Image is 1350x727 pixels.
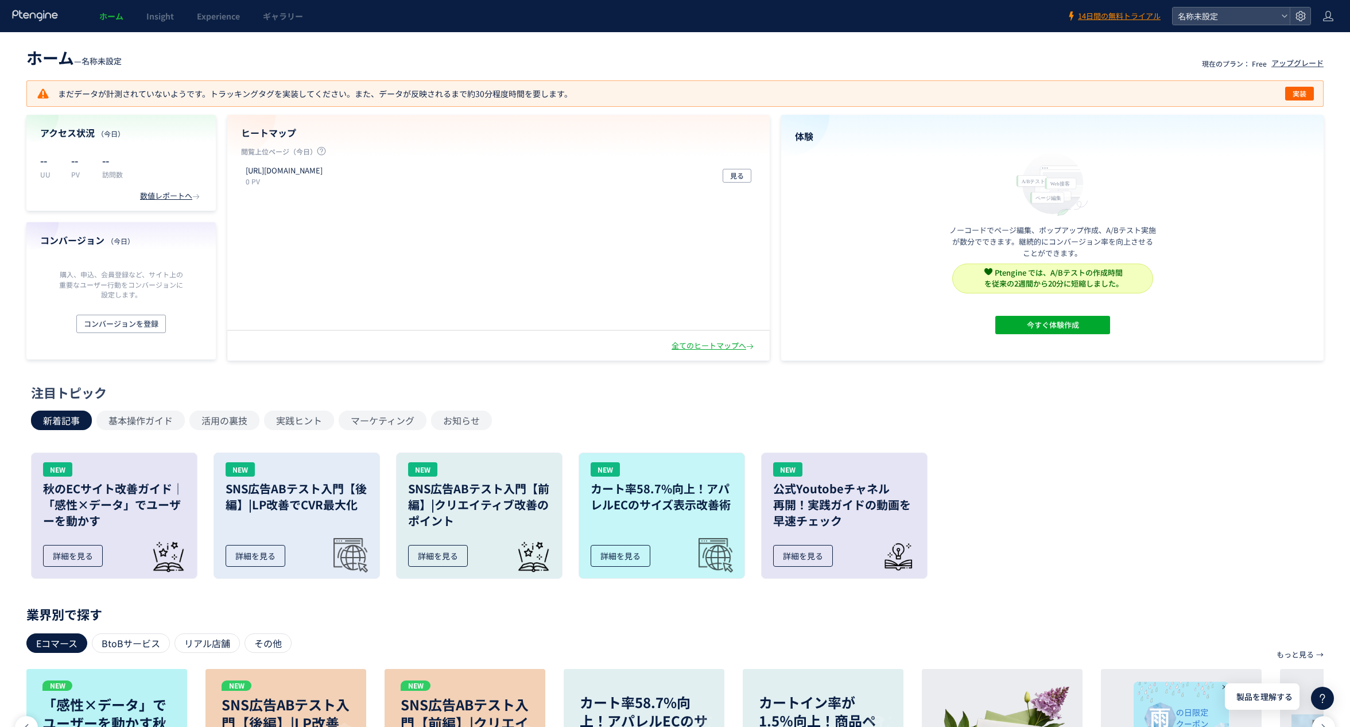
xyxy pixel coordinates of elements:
div: 全てのヒートマップへ [672,341,756,351]
p: -- [102,151,123,169]
div: アップグレード [1271,58,1324,69]
p: 0 PV [246,176,327,186]
span: コンバージョンを登録 [84,315,158,333]
span: 名称未設定 [1174,7,1277,25]
span: 実装 [1293,87,1306,100]
h3: SNS広告ABテスト入門【前編】|クリエイティブ改善のポイント [408,481,550,529]
span: Insight [146,10,174,22]
span: （今日） [97,129,125,138]
h4: ヒートマップ [241,126,756,140]
h3: 公式Youtobeチャネル 再開！実践ガイドの動画を 早速チェック [773,481,915,529]
button: マーケティング [339,411,426,430]
span: 今すぐ体験作成 [1026,316,1079,334]
p: ノーコードでページ編集、ポップアップ作成、A/Bテスト実施が数分でできます。継続的にコンバージョン率を向上させることができます。 [949,225,1156,259]
h4: 体験 [795,130,1310,143]
span: ホーム [26,46,74,69]
img: svg+xml,%3c [984,268,992,276]
p: NEW [222,680,251,691]
p: PV [71,169,88,179]
a: 14日間の無料トライアル [1066,11,1161,22]
div: NEW [43,462,72,477]
h3: 秋のECサイト改善ガイド｜「感性×データ」でユーザーを動かす [43,481,185,529]
div: 注目トピック [31,384,1313,401]
span: 名称未設定 [82,55,122,67]
div: 数値レポートへ [140,191,202,202]
span: （今日） [107,236,134,246]
h4: アクセス状況 [40,126,202,140]
h4: コンバージョン [40,234,202,247]
div: — [26,46,122,69]
div: BtoBサービス [92,633,170,653]
p: UU [40,169,57,179]
button: 実践ヒント [264,411,334,430]
a: NEWSNS広告ABテスト入門【後編】|LP改善でCVR最大化詳細を見る [214,453,380,579]
a: NEW公式Youtobeチャネル再開！実践ガイドの動画を早速チェック詳細を見る [761,453,928,579]
button: 新着記事 [31,411,92,430]
div: 詳細を見る [43,545,103,567]
img: home_experience_onbo_jp-C5-EgdA0.svg [1011,150,1095,217]
span: ギャラリー [263,10,303,22]
div: リアル店舗 [174,633,240,653]
div: 詳細を見る [226,545,285,567]
p: 購入、申込、会員登録など、サイト上の重要なユーザー行動をコンバージョンに設定します。 [56,269,186,299]
p: 業界別で探す [26,610,1324,617]
div: その他 [245,633,292,653]
button: 今すぐ体験作成 [995,316,1110,334]
p: https://power.idemitsu.com [246,165,323,176]
div: NEW [773,462,802,477]
button: 基本操作ガイド [96,411,185,430]
span: ホーム [99,10,123,22]
p: NEW [42,680,72,691]
p: -- [71,151,88,169]
p: 閲覧上位ページ（今日） [241,146,756,161]
div: Eコマース [26,633,87,653]
span: 製品を理解する [1236,691,1293,703]
p: もっと見る [1277,645,1314,664]
h3: カート率58.7%向上！アパレルECのサイズ表示改善術 [591,481,733,513]
div: NEW [408,462,437,477]
div: 詳細を見る [773,545,833,567]
span: Experience [197,10,240,22]
div: NEW [226,462,255,477]
button: お知らせ [431,411,492,430]
span: 14日間の無料トライアル [1078,11,1161,22]
a: NEW秋のECサイト改善ガイド｜「感性×データ」でユーザーを動かす詳細を見る [31,453,197,579]
div: NEW [591,462,620,477]
button: 見る [723,169,751,183]
p: NEW [401,680,430,691]
button: 活用の裏技 [189,411,259,430]
h3: SNS広告ABテスト入門【後編】|LP改善でCVR最大化 [226,481,368,513]
a: NEWSNS広告ABテスト入門【前編】|クリエイティブ改善のポイント詳細を見る [396,453,562,579]
span: 見る [730,169,744,183]
div: 詳細を見る [591,545,650,567]
p: → [1316,645,1324,664]
button: コンバージョンを登録 [76,315,166,333]
div: 詳細を見る [408,545,468,567]
button: 実装 [1285,87,1314,100]
a: NEWカート率58.7%向上！アパレルECのサイズ表示改善術詳細を見る [579,453,745,579]
p: 現在のプラン： Free [1202,59,1267,68]
p: 訪問数 [102,169,123,179]
p: -- [40,151,57,169]
p: まだデータが計測されていないようです。トラッキングタグを実装してください。また、データが反映されるまで約30分程度時間を要します。 [36,87,572,100]
span: Ptengine では、A/Bテストの作成時間 を従来の2週間から20分に短縮しました。 [984,267,1123,289]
